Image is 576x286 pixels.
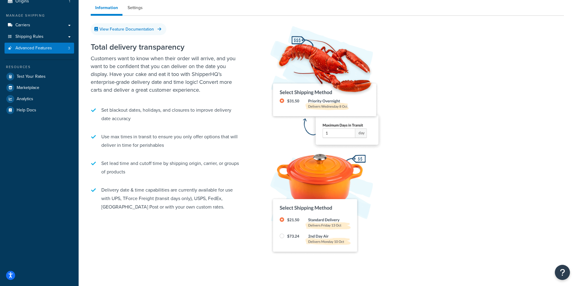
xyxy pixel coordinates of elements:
li: Set lead time and cutoff time by shipping origin, carrier, or groups of products [91,156,242,179]
h2: Total delivery transparency [91,43,242,51]
a: Shipping Rules [5,31,74,42]
li: Advanced Features [5,43,74,54]
span: Marketplace [17,85,39,90]
a: Settings [123,2,147,14]
a: Information [91,2,122,16]
a: Advanced Features3 [5,43,74,54]
a: Marketplace [5,82,74,93]
li: Use max times in transit to ensure you only offer options that will deliver in time for perishables [91,130,242,153]
p: Customers want to know when their order will arrive, and you want to be confident that you can de... [91,54,242,94]
div: Resources [5,64,74,70]
a: Test Your Rates [5,71,74,82]
a: Analytics [5,94,74,104]
span: Analytics [17,97,33,102]
span: Test Your Rates [17,74,46,79]
li: Set blackout dates, holidays, and closures to improve delivery date accuracy [91,103,242,126]
span: Help Docs [17,108,36,113]
li: Delivery date & time capabilities are currently available for use with UPS, TForce Freight (trans... [91,183,242,214]
a: Help Docs [5,105,74,116]
img: Delivery Date & Time [260,25,387,264]
button: Open Resource Center [555,265,570,280]
span: Advanced Features [15,46,52,51]
span: Shipping Rules [15,34,44,39]
span: 3 [68,46,70,51]
span: Carriers [15,23,30,28]
div: Manage Shipping [5,13,74,18]
a: View Feature Documentation [91,23,166,35]
a: Carriers [5,20,74,31]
